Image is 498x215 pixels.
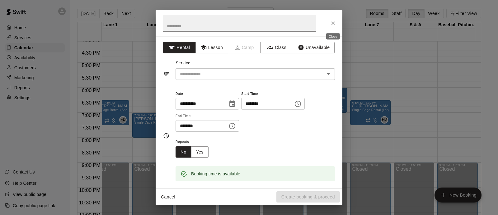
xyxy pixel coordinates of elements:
svg: Service [163,71,169,77]
span: End Time [176,112,239,120]
span: Camps can only be created in the Services page [228,42,261,53]
div: Booking time is available [191,168,240,179]
button: Choose date, selected date is Aug 19, 2025 [226,98,238,110]
button: Close [327,18,339,29]
button: Choose time, selected time is 5:00 PM [292,98,304,110]
button: Open [324,70,333,78]
button: Add all [290,188,310,198]
button: Yes [191,146,209,158]
svg: Timing [163,133,169,139]
button: Cancel [158,191,178,203]
button: Lesson [195,42,228,53]
div: outlined button group [176,146,209,158]
button: Rental [163,42,196,53]
span: Date [176,90,239,98]
span: Start Time [241,90,305,98]
div: Close [326,33,340,40]
button: Class [261,42,293,53]
button: Unavailable [293,42,335,53]
button: No [176,146,191,158]
button: Choose time, selected time is 5:15 PM [226,120,238,132]
button: Remove all [310,188,335,198]
span: Service [176,61,190,65]
span: Repeats [176,138,214,146]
